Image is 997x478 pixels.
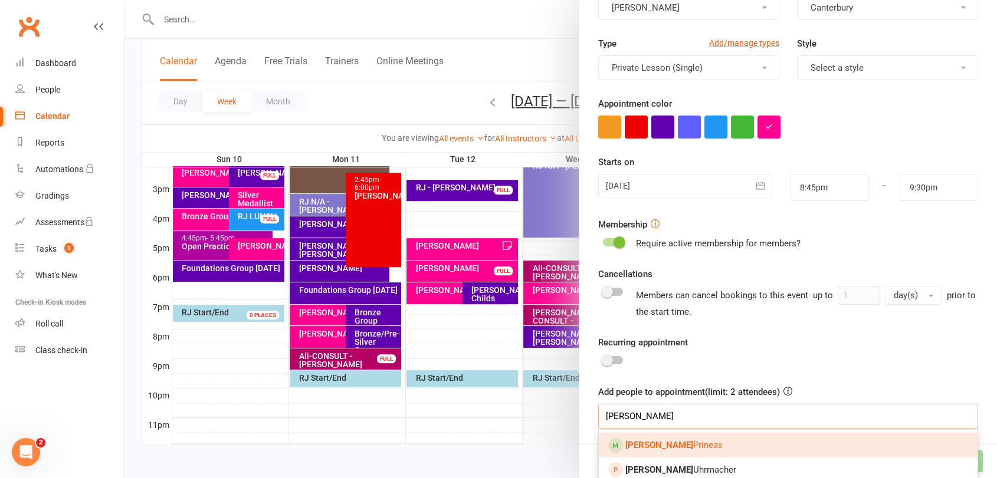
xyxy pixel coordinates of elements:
[35,319,63,328] div: Roll call
[636,286,978,319] div: Members can cancel bookings to this event
[598,217,647,232] label: Membership
[894,290,918,301] span: day(s)
[612,2,680,13] span: [PERSON_NAME]
[811,62,864,73] span: Select a style
[35,271,78,280] div: What's New
[35,111,70,121] div: Calendar
[811,2,853,13] span: Canterbury
[598,335,688,350] label: Recurring appointment
[885,286,942,305] button: day(s)
[64,243,74,253] span: 3
[625,464,693,475] strong: [PERSON_NAME]
[15,183,124,209] a: Gradings
[35,191,69,200] div: Gradings
[813,286,942,305] div: up to
[35,217,94,227] div: Assessments
[15,262,124,289] a: What's New
[15,130,124,156] a: Reports
[35,138,64,147] div: Reports
[797,37,816,51] label: Style
[598,37,616,51] label: Type
[868,174,900,201] div: –
[598,404,978,428] input: Search and members and prospects
[15,77,124,103] a: People
[35,345,87,355] div: Class check-in
[636,236,801,250] div: Require active membership for members?
[598,267,652,281] label: Cancellations
[709,37,779,50] a: Add/manage types
[598,385,792,399] label: Add people to appointment
[35,58,76,68] div: Dashboard
[35,85,60,94] div: People
[15,209,124,236] a: Assessments
[15,337,124,364] a: Class kiosk mode
[12,438,40,466] iframe: Intercom live chat
[36,438,45,447] span: 2
[625,440,693,450] strong: [PERSON_NAME]
[625,464,736,475] span: Uhrmacher
[15,311,124,337] a: Roll call
[15,236,124,262] a: Tasks 3
[612,62,703,73] span: Private Lesson (Single)
[15,103,124,130] a: Calendar
[797,55,978,80] button: Select a style
[15,50,124,77] a: Dashboard
[598,155,634,169] label: Starts on
[35,244,57,253] div: Tasks
[598,97,672,111] label: Appointment color
[625,440,723,450] span: Prineas
[14,12,44,41] a: Clubworx
[35,164,83,174] div: Automations
[598,55,779,80] button: Private Lesson (Single)
[15,156,124,183] a: Automations
[705,387,792,397] span: (limit: 2 attendees)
